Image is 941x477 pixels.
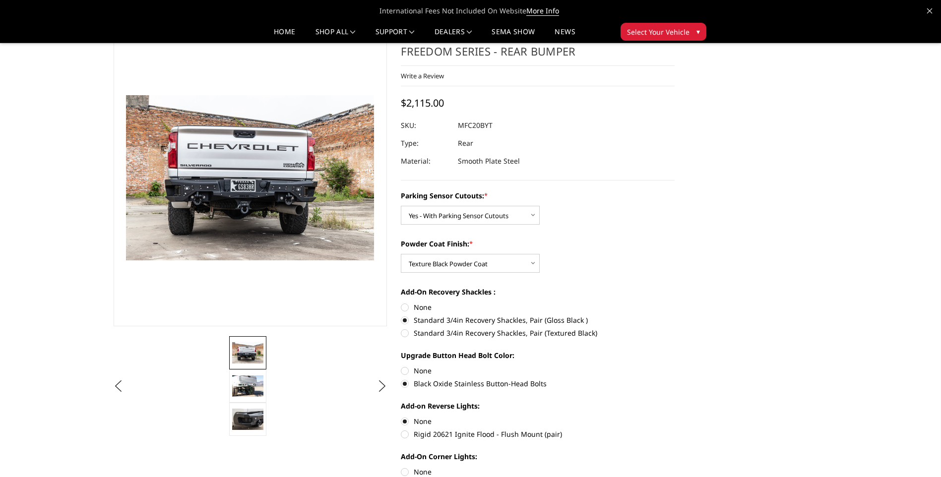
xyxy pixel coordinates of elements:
[458,134,473,152] dd: Rear
[458,117,493,134] dd: MFC20BYT
[232,342,263,363] img: 2020-2025 Chevrolet / GMC 2500-3500 - Freedom Series - Rear Bumper
[891,429,941,477] iframe: Chat Widget
[401,429,675,439] label: Rigid 20621 Ignite Flood - Flush Mount (pair)
[435,28,472,43] a: Dealers
[315,28,356,43] a: shop all
[376,28,415,43] a: Support
[696,26,700,37] span: ▾
[401,29,675,66] h1: [DATE]-[DATE] Chevrolet / GMC 2500-3500 - Freedom Series - Rear Bumper
[375,379,389,394] button: Next
[401,401,675,411] label: Add-on Reverse Lights:
[401,71,444,80] a: Write a Review
[401,378,675,389] label: Black Oxide Stainless Button-Head Bolts
[401,467,675,477] label: None
[232,375,263,396] img: 2020-2025 Chevrolet / GMC 2500-3500 - Freedom Series - Rear Bumper
[114,1,828,21] span: International Fees Not Included On Website
[114,29,387,326] a: 2020-2025 Chevrolet / GMC 2500-3500 - Freedom Series - Rear Bumper
[401,287,675,297] label: Add-On Recovery Shackles :
[401,238,675,249] label: Powder Coat Finish:
[627,27,690,37] span: Select Your Vehicle
[401,190,675,201] label: Parking Sensor Cutouts:
[526,6,559,16] a: More Info
[401,96,444,110] span: $2,115.00
[232,409,263,429] img: 2020-2025 Chevrolet / GMC 2500-3500 - Freedom Series - Rear Bumper
[621,23,706,41] button: Select Your Vehicle
[555,28,575,43] a: News
[401,328,675,338] label: Standard 3/4in Recovery Shackles, Pair (Textured Black)
[401,134,450,152] dt: Type:
[401,350,675,360] label: Upgrade Button Head Bolt Color:
[458,152,520,170] dd: Smooth Plate Steel
[401,365,675,376] label: None
[401,152,450,170] dt: Material:
[401,315,675,325] label: Standard 3/4in Recovery Shackles, Pair (Gloss Black )
[401,117,450,134] dt: SKU:
[401,416,675,426] label: None
[111,379,126,394] button: Previous
[401,451,675,462] label: Add-On Corner Lights:
[274,28,295,43] a: Home
[492,28,535,43] a: SEMA Show
[401,302,675,312] label: None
